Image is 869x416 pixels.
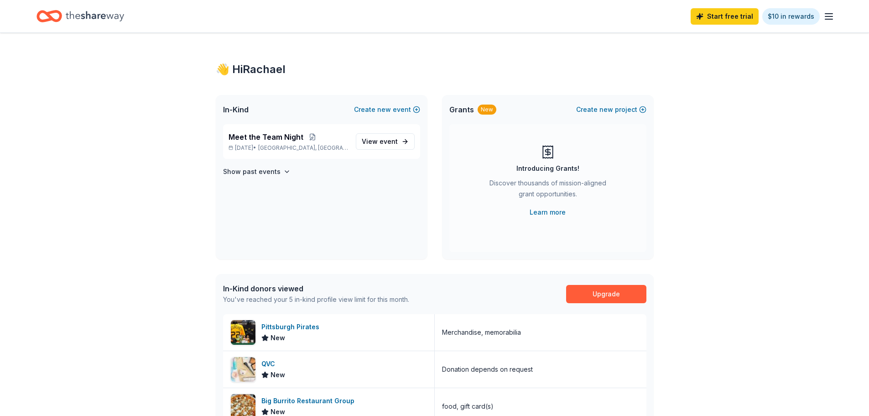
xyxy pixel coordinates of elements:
[261,321,323,332] div: Pittsburgh Pirates
[36,5,124,27] a: Home
[478,105,496,115] div: New
[229,144,349,152] p: [DATE] •
[566,285,646,303] a: Upgrade
[271,332,285,343] span: New
[231,320,255,345] img: Image for Pittsburgh Pirates
[691,8,759,25] a: Start free trial
[377,104,391,115] span: new
[516,163,579,174] div: Introducing Grants!
[362,136,398,147] span: View
[449,104,474,115] span: Grants
[229,132,303,142] span: Meet the Team Night
[231,357,255,382] img: Image for QVC
[576,104,646,115] button: Createnewproject
[223,283,409,294] div: In-Kind donors viewed
[356,133,415,150] a: View event
[223,294,409,305] div: You've reached your 5 in-kind profile view limit for this month.
[442,327,521,338] div: Merchandise, memorabilia
[223,166,291,177] button: Show past events
[261,358,285,369] div: QVC
[258,144,348,152] span: [GEOGRAPHIC_DATA], [GEOGRAPHIC_DATA]
[271,369,285,380] span: New
[442,401,494,412] div: food, gift card(s)
[261,395,358,406] div: Big Burrito Restaurant Group
[380,137,398,145] span: event
[223,104,249,115] span: In-Kind
[762,8,820,25] a: $10 in rewards
[216,62,654,77] div: 👋 Hi Rachael
[354,104,420,115] button: Createnewevent
[442,364,533,375] div: Donation depends on request
[530,207,566,218] a: Learn more
[223,166,281,177] h4: Show past events
[486,178,610,203] div: Discover thousands of mission-aligned grant opportunities.
[599,104,613,115] span: new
